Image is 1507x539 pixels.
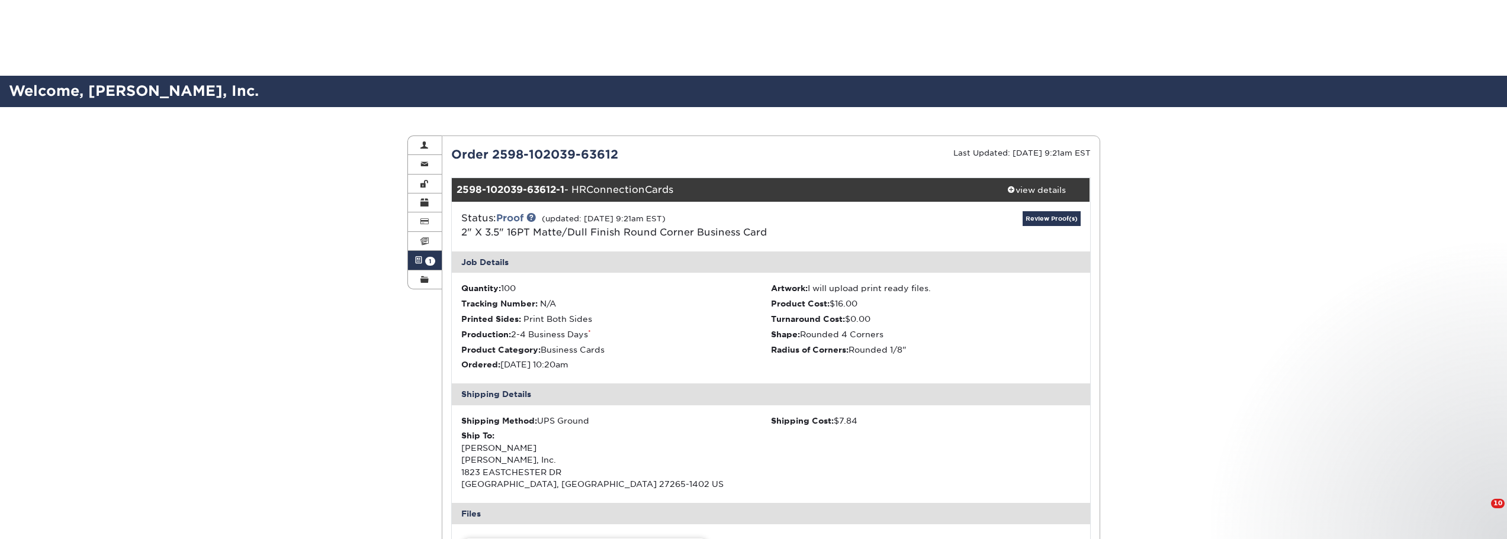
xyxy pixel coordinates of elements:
[771,282,1081,294] li: I will upload print ready files.
[461,330,511,339] strong: Production:
[461,227,767,238] a: 2" X 3.5" 16PT Matte/Dull Finish Round Corner Business Card
[461,282,771,294] li: 100
[452,503,1090,524] div: Files
[461,299,538,308] strong: Tracking Number:
[771,345,849,354] strong: Radius of Corners:
[452,178,984,202] div: - HRConnectionCards
[771,299,830,308] strong: Product Cost:
[953,149,1091,157] small: Last Updated: [DATE] 9:21am EST
[771,328,1081,340] li: Rounded 4 Corners
[984,184,1090,196] div: view details
[771,416,834,425] strong: Shipping Cost:
[1023,211,1081,226] a: Review Proof(s)
[461,359,771,370] li: [DATE] 10:20am
[461,416,537,425] strong: Shipping Method:
[461,430,771,490] div: [PERSON_NAME] [PERSON_NAME], Inc. 1823 EASTCHESTER DR [GEOGRAPHIC_DATA], [GEOGRAPHIC_DATA] 27265-...
[452,211,877,240] div: Status:
[771,314,845,324] strong: Turnaround Cost:
[425,257,435,266] span: 1
[1491,499,1505,508] span: 10
[496,212,523,224] a: Proof
[461,345,541,354] strong: Product Category:
[771,330,800,339] strong: Shape:
[771,313,1081,325] li: $0.00
[771,344,1081,356] li: Rounded 1/8"
[771,283,808,293] strong: Artwork:
[408,251,442,270] a: 1
[461,431,494,440] strong: Ship To:
[442,146,771,163] div: Order 2598-102039-63612
[461,328,771,340] li: 2-4 Business Days
[1467,499,1495,527] iframe: Intercom live chat
[542,214,666,223] small: (updated: [DATE] 9:21am EST)
[457,184,564,195] strong: 2598-102039-63612-1
[523,314,592,324] span: Print Both Sides
[452,383,1090,405] div: Shipping Details
[771,298,1081,309] li: $16.00
[461,283,501,293] strong: Quantity:
[461,360,500,369] strong: Ordered:
[452,251,1090,273] div: Job Details
[461,415,771,427] div: UPS Ground
[984,178,1090,202] a: view details
[771,415,1081,427] div: $7.84
[461,314,521,324] strong: Printed Sides:
[540,299,556,308] span: N/A
[461,344,771,356] li: Business Cards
